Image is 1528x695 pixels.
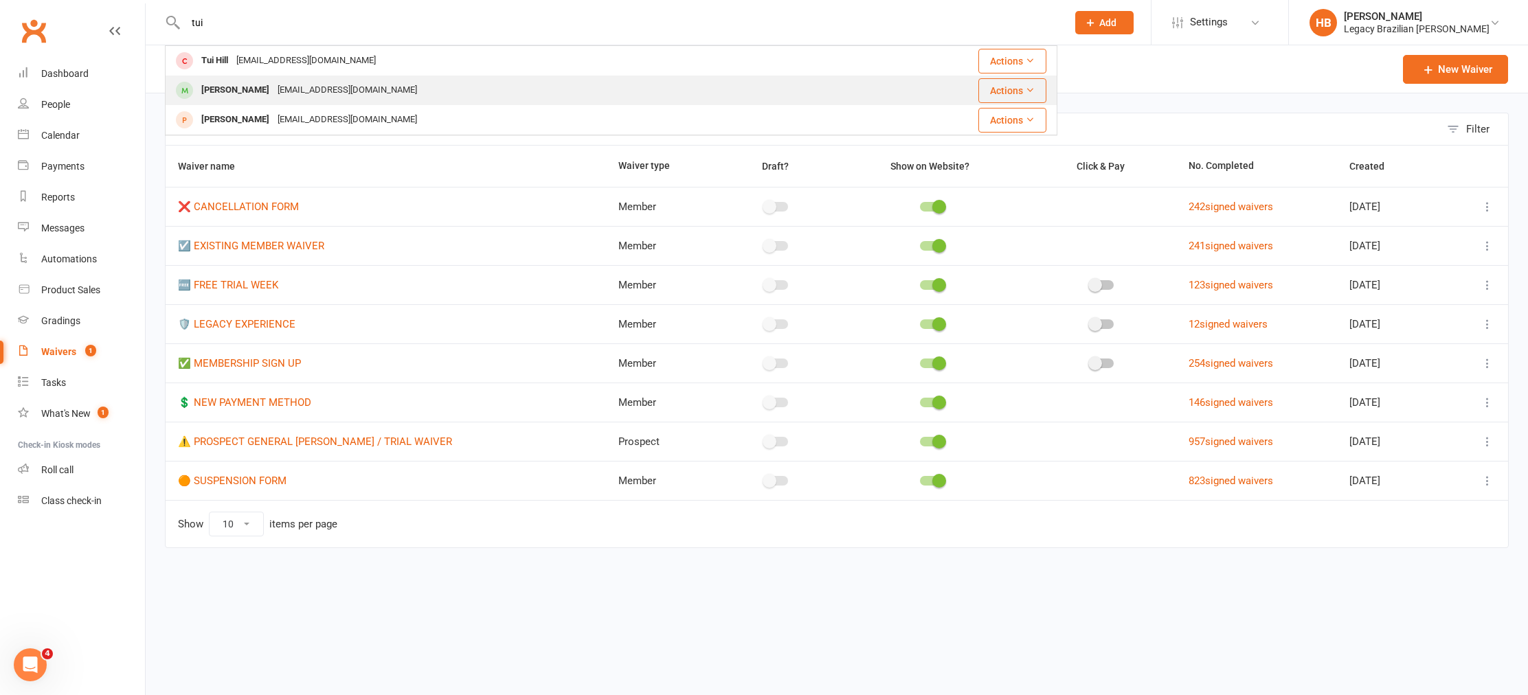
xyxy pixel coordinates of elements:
[606,265,719,304] td: Member
[606,187,719,226] td: Member
[41,284,100,295] div: Product Sales
[14,648,47,681] iframe: Intercom live chat
[273,110,421,130] div: [EMAIL_ADDRESS][DOMAIN_NAME]
[18,244,145,275] a: Automations
[178,318,295,330] a: 🛡️ LEGACY EXPERIENCE
[18,337,145,367] a: Waivers 1
[1337,383,1448,422] td: [DATE]
[1189,201,1273,213] a: 242signed waivers
[18,182,145,213] a: Reports
[178,357,301,369] a: ✅ MEMBERSHIP SIGN UP
[606,304,719,343] td: Member
[18,486,145,516] a: Class kiosk mode
[197,80,273,100] div: [PERSON_NAME]
[18,58,145,89] a: Dashboard
[1337,343,1448,383] td: [DATE]
[197,51,232,71] div: Tui Hill
[18,306,145,337] a: Gradings
[1403,55,1508,84] a: New Waiver
[178,158,250,174] button: Waiver name
[41,346,76,357] div: Waivers
[41,315,80,326] div: Gradings
[1466,121,1490,137] div: Filter
[181,13,1057,32] input: Search...
[41,253,97,264] div: Automations
[606,146,719,187] th: Waiver type
[178,201,299,213] a: ❌ CANCELLATION FORM
[18,89,145,120] a: People
[1189,475,1273,487] a: 823signed waivers
[1440,113,1508,145] button: Filter
[41,495,102,506] div: Class check-in
[18,213,145,244] a: Messages
[1189,240,1273,252] a: 241signed waivers
[1349,158,1400,174] button: Created
[1337,226,1448,265] td: [DATE]
[197,110,273,130] div: [PERSON_NAME]
[1337,461,1448,500] td: [DATE]
[1189,357,1273,369] a: 254signed waivers
[1310,9,1337,36] div: HB
[606,226,719,265] td: Member
[1337,304,1448,343] td: [DATE]
[878,158,985,174] button: Show on Website?
[178,279,278,291] a: 🆓 FREE TRIAL WEEK
[178,435,452,448] a: ⚠️ PROSPECT GENERAL [PERSON_NAME] / TRIAL WAIVER
[41,192,75,203] div: Reports
[1077,161,1125,172] span: Click & Pay
[1189,396,1273,409] a: 146signed waivers
[1337,422,1448,461] td: [DATE]
[1075,11,1134,34] button: Add
[1189,318,1268,330] a: 12signed waivers
[1344,10,1490,23] div: [PERSON_NAME]
[978,49,1046,73] button: Actions
[98,407,109,418] span: 1
[1349,161,1400,172] span: Created
[85,345,96,356] span: 1
[1176,146,1337,187] th: No. Completed
[178,512,337,536] div: Show
[606,461,719,500] td: Member
[606,343,719,383] td: Member
[1189,279,1273,291] a: 123signed waivers
[18,151,145,182] a: Payments
[606,383,719,422] td: Member
[1344,23,1490,35] div: Legacy Brazilian [PERSON_NAME]
[41,130,80,141] div: Calendar
[1064,158,1140,174] button: Click & Pay
[269,519,337,530] div: items per page
[606,422,719,461] td: Prospect
[762,161,789,172] span: Draft?
[750,158,804,174] button: Draft?
[178,396,311,409] a: 💲 NEW PAYMENT METHOD
[18,275,145,306] a: Product Sales
[18,120,145,151] a: Calendar
[232,51,380,71] div: [EMAIL_ADDRESS][DOMAIN_NAME]
[178,240,324,252] a: ☑️ EXISTING MEMBER WAIVER
[42,648,53,659] span: 4
[41,464,74,475] div: Roll call
[890,161,969,172] span: Show on Website?
[273,80,421,100] div: [EMAIL_ADDRESS][DOMAIN_NAME]
[178,161,250,172] span: Waiver name
[41,99,70,110] div: People
[18,398,145,429] a: What's New1
[1337,187,1448,226] td: [DATE]
[41,68,89,79] div: Dashboard
[41,223,85,233] div: Messages
[41,161,85,172] div: Payments
[978,78,1046,103] button: Actions
[978,108,1046,133] button: Actions
[1190,7,1228,38] span: Settings
[18,367,145,398] a: Tasks
[1099,17,1116,28] span: Add
[178,475,286,487] a: 🟠 SUSPENSION FORM
[18,455,145,486] a: Roll call
[1189,435,1273,448] a: 957signed waivers
[41,408,91,419] div: What's New
[16,14,51,48] a: Clubworx
[41,377,66,388] div: Tasks
[1337,265,1448,304] td: [DATE]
